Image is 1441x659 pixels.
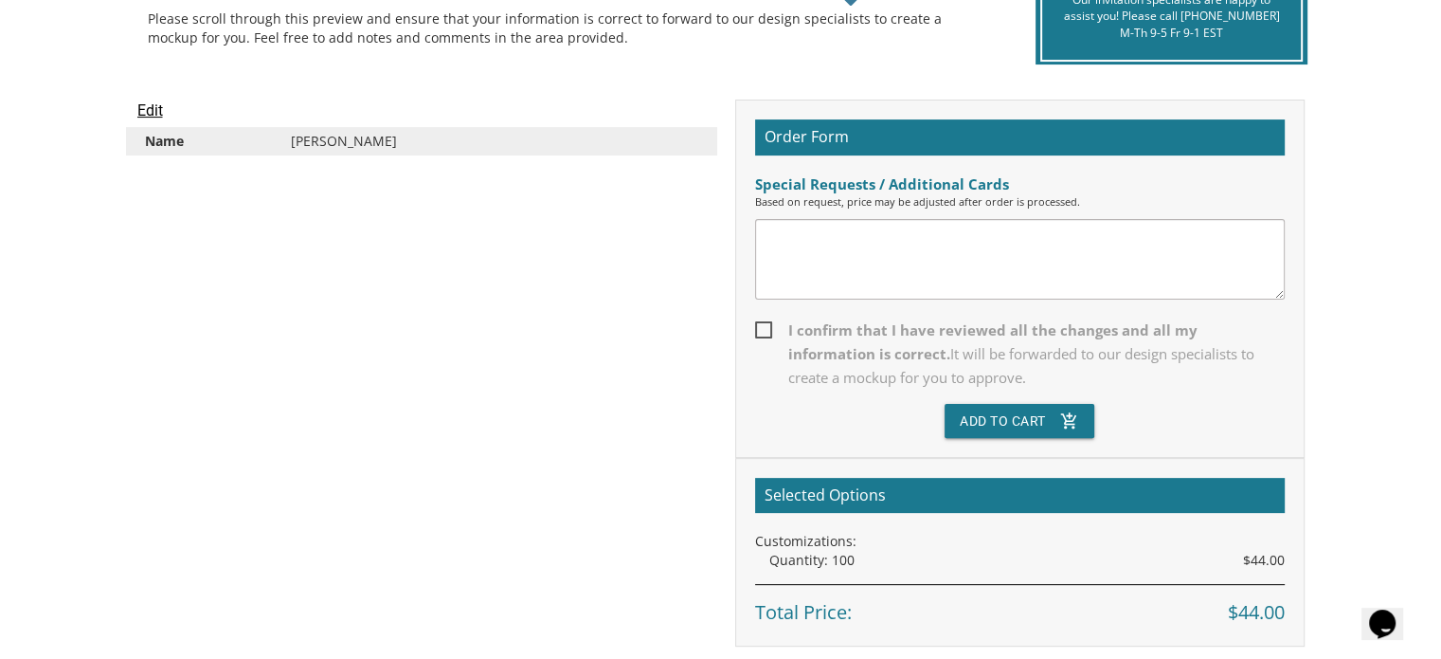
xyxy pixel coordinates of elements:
h2: Selected Options [755,478,1285,514]
span: It will be forwarded to our design specialists to create a mockup for you to approve. [788,344,1254,387]
button: Add To Cartadd_shopping_cart [945,404,1094,438]
i: add_shopping_cart [1060,404,1079,438]
span: $44.00 [1243,551,1285,570]
h2: Order Form [755,119,1285,156]
input: Edit [137,100,163,122]
div: Quantity: 100 [769,551,1285,570]
span: $44.00 [1228,599,1285,627]
div: [PERSON_NAME] [277,132,712,151]
iframe: chat widget [1361,583,1422,640]
div: Based on request, price may be adjusted after order is processed. [755,194,1285,210]
span: I confirm that I have reviewed all the changes and all my information is correct. [755,319,1285,390]
div: Please scroll through this preview and ensure that your information is correct to forward to our ... [148,9,992,47]
div: Name [131,132,276,151]
div: Total Price: [755,584,1285,627]
div: Special Requests / Additional Cards [755,174,1285,194]
div: Customizations: [755,532,1285,551]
